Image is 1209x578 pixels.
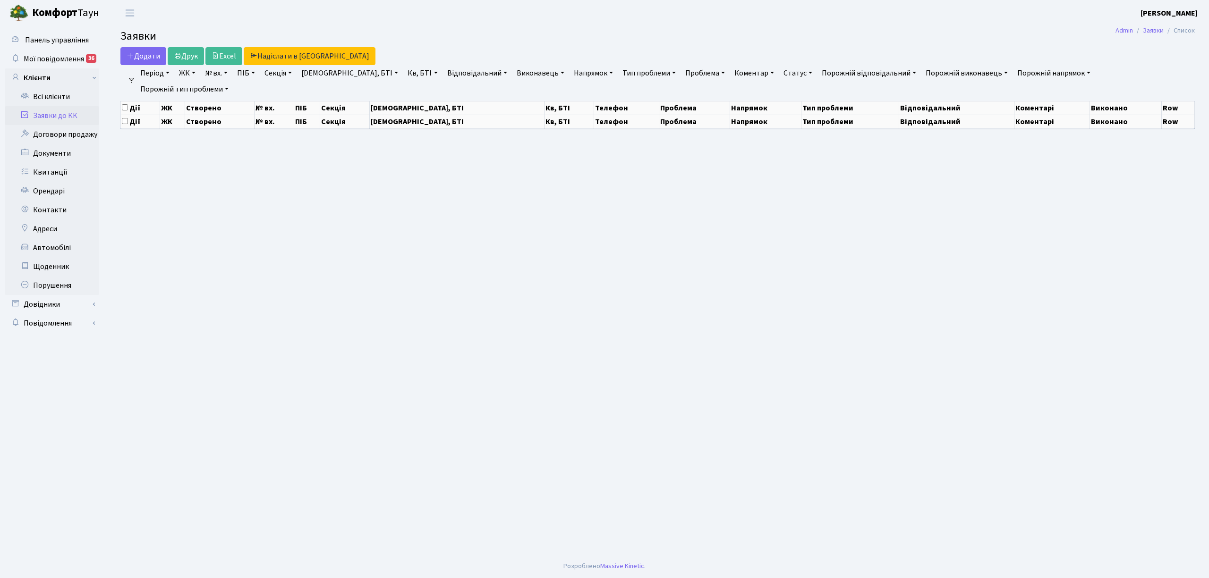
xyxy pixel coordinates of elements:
[118,5,142,21] button: Переключити навігацію
[369,115,545,128] th: [DEMOGRAPHIC_DATA], БТІ
[594,101,659,115] th: Телефон
[443,65,511,81] a: Відповідальний
[136,65,173,81] a: Період
[121,101,160,115] th: Дії
[25,35,89,45] span: Панель управління
[5,201,99,219] a: Контакти
[185,115,254,128] th: Створено
[1115,25,1133,35] a: Admin
[513,65,568,81] a: Виконавець
[922,65,1012,81] a: Порожній виконавець
[780,65,816,81] a: Статус
[1013,65,1094,81] a: Порожній напрямок
[254,101,294,115] th: № вх.
[818,65,920,81] a: Порожній відповідальний
[1141,8,1198,18] b: [PERSON_NAME]
[127,51,160,61] span: Додати
[5,31,99,50] a: Панель управління
[594,115,659,128] th: Телефон
[5,219,99,238] a: Адреси
[9,4,28,23] img: logo.png
[570,65,617,81] a: Напрямок
[1090,101,1161,115] th: Виконано
[5,238,99,257] a: Автомобілі
[121,115,160,128] th: Дії
[5,295,99,314] a: Довідники
[1143,25,1164,35] a: Заявки
[1164,25,1195,36] li: Список
[175,65,199,81] a: ЖК
[294,101,320,115] th: ПІБ
[545,115,594,128] th: Кв, БТІ
[369,101,545,115] th: [DEMOGRAPHIC_DATA], БТІ
[294,115,320,128] th: ПІБ
[5,314,99,333] a: Повідомлення
[136,81,232,97] a: Порожній тип проблеми
[731,65,778,81] a: Коментар
[120,47,166,65] a: Додати
[32,5,77,20] b: Комфорт
[86,54,96,63] div: 36
[205,47,242,65] a: Excel
[681,65,729,81] a: Проблема
[563,561,646,571] div: Розроблено .
[244,47,375,65] a: Надіслати в [GEOGRAPHIC_DATA]
[32,5,99,21] span: Таун
[5,50,99,68] a: Мої повідомлення36
[24,54,84,64] span: Мої повідомлення
[5,257,99,276] a: Щоденник
[320,101,370,115] th: Секція
[185,101,254,115] th: Створено
[298,65,402,81] a: [DEMOGRAPHIC_DATA], БТІ
[600,561,644,571] a: Massive Kinetic
[801,115,899,128] th: Тип проблеми
[168,47,204,65] a: Друк
[899,101,1014,115] th: Відповідальний
[801,101,899,115] th: Тип проблеми
[261,65,296,81] a: Секція
[730,115,801,128] th: Напрямок
[5,276,99,295] a: Порушення
[1141,8,1198,19] a: [PERSON_NAME]
[619,65,680,81] a: Тип проблеми
[160,101,185,115] th: ЖК
[659,115,730,128] th: Проблема
[160,115,185,128] th: ЖК
[5,144,99,163] a: Документи
[5,163,99,182] a: Квитанції
[5,182,99,201] a: Орендарі
[545,101,594,115] th: Кв, БТІ
[254,115,294,128] th: № вх.
[5,125,99,144] a: Договори продажу
[1162,101,1195,115] th: Row
[1162,115,1195,128] th: Row
[5,106,99,125] a: Заявки до КК
[1014,115,1090,128] th: Коментарі
[201,65,231,81] a: № вх.
[5,68,99,87] a: Клієнти
[730,101,801,115] th: Напрямок
[659,101,730,115] th: Проблема
[899,115,1014,128] th: Відповідальний
[5,87,99,106] a: Всі клієнти
[120,28,156,44] span: Заявки
[404,65,441,81] a: Кв, БТІ
[320,115,370,128] th: Секція
[1090,115,1161,128] th: Виконано
[233,65,259,81] a: ПІБ
[1014,101,1090,115] th: Коментарі
[1101,21,1209,41] nav: breadcrumb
